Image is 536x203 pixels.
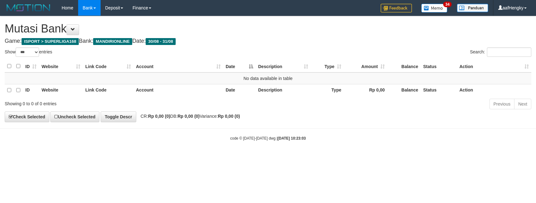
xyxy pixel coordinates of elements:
[470,47,531,57] label: Search:
[5,72,531,84] td: No data available in table
[83,84,133,96] th: Link Code
[311,60,344,72] th: Type: activate to sort column ascending
[148,114,170,119] strong: Rp 0,00 (0)
[178,114,200,119] strong: Rp 0,00 (0)
[421,84,457,96] th: Status
[83,60,133,72] th: Link Code: activate to sort column ascending
[50,111,99,122] a: Uncheck Selected
[230,136,306,141] small: code © [DATE]-[DATE] dwg |
[457,60,531,72] th: Action: activate to sort column ascending
[278,136,306,141] strong: [DATE] 10:23:03
[256,84,311,96] th: Description
[133,84,223,96] th: Account
[457,84,531,96] th: Action
[5,3,52,12] img: MOTION_logo.png
[223,84,256,96] th: Date
[218,114,240,119] strong: Rp 0,00 (0)
[387,60,421,72] th: Balance
[311,84,344,96] th: Type
[344,84,387,96] th: Rp 0,00
[421,4,448,12] img: Button%20Memo.svg
[138,114,240,119] span: CR: DB: Variance:
[23,84,39,96] th: ID
[489,99,514,109] a: Previous
[101,111,136,122] a: Toggle Descr
[514,99,531,109] a: Next
[256,60,311,72] th: Description: activate to sort column ascending
[5,98,219,107] div: Showing 0 to 0 of 0 entries
[39,60,83,72] th: Website: activate to sort column ascending
[133,60,223,72] th: Account: activate to sort column ascending
[5,38,531,44] h4: Game: Bank: Date:
[146,38,176,45] span: 30/08 - 31/08
[16,47,39,57] select: Showentries
[487,47,531,57] input: Search:
[381,4,412,12] img: Feedback.jpg
[387,84,421,96] th: Balance
[5,47,52,57] label: Show entries
[23,60,39,72] th: ID: activate to sort column ascending
[344,60,387,72] th: Amount: activate to sort column ascending
[22,38,79,45] span: ISPORT > SUPERLIGA168
[93,38,132,45] span: MANDIRIONLINE
[5,111,49,122] a: Check Selected
[223,60,256,72] th: Date: activate to sort column descending
[457,4,488,12] img: panduan.png
[5,22,531,35] h1: Mutasi Bank
[421,60,457,72] th: Status
[39,84,83,96] th: Website
[443,2,452,7] span: 34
